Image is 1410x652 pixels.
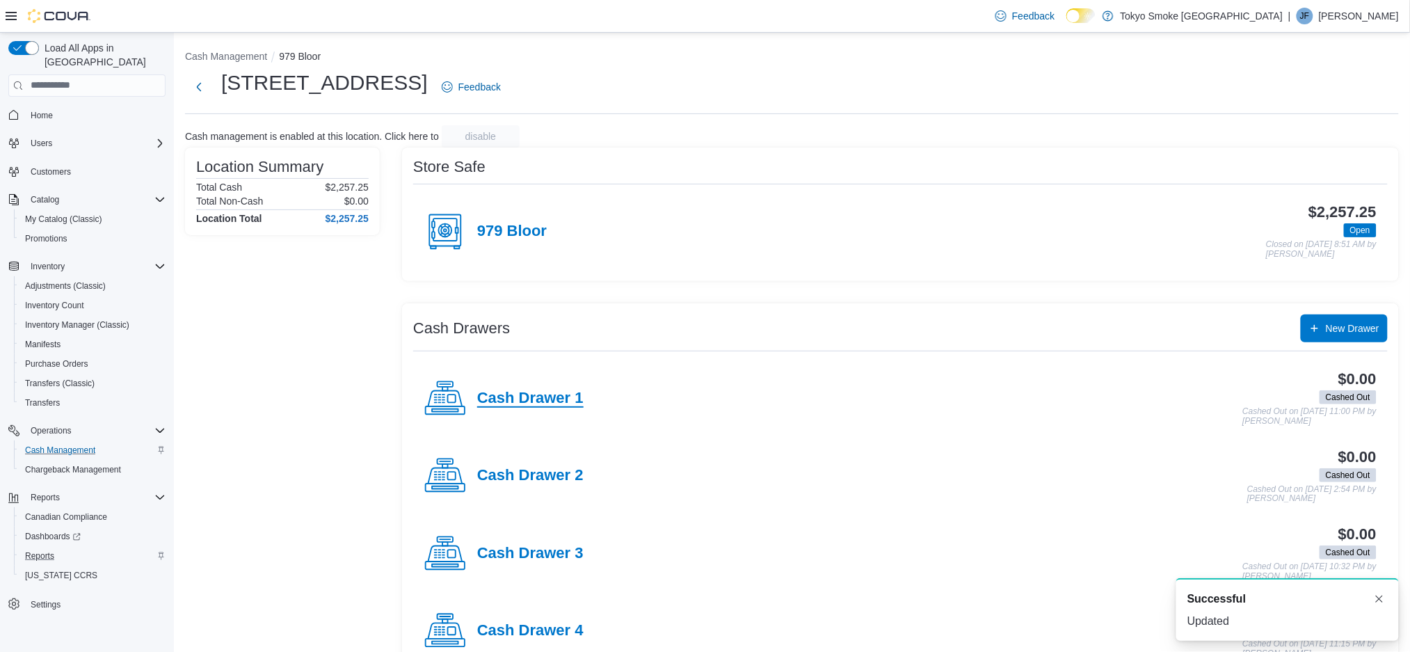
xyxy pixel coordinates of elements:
[1320,390,1377,404] span: Cashed Out
[25,319,129,331] span: Inventory Manager (Classic)
[1308,204,1377,221] h3: $2,257.25
[19,336,166,353] span: Manifests
[413,159,486,175] h3: Store Safe
[25,595,166,612] span: Settings
[1187,591,1388,607] div: Notification
[19,548,60,564] a: Reports
[1344,223,1377,237] span: Open
[19,528,166,545] span: Dashboards
[25,422,166,439] span: Operations
[1187,591,1246,607] span: Successful
[3,190,171,209] button: Catalog
[1012,9,1055,23] span: Feedback
[185,131,439,142] p: Cash management is enabled at this location. Click here to
[413,320,510,337] h3: Cash Drawers
[31,599,61,610] span: Settings
[1350,224,1370,237] span: Open
[1326,391,1370,404] span: Cashed Out
[442,125,520,148] button: disable
[1319,8,1399,24] p: [PERSON_NAME]
[31,261,65,272] span: Inventory
[25,135,166,152] span: Users
[3,134,171,153] button: Users
[279,51,321,62] button: 979 Bloor
[14,566,171,585] button: [US_STATE] CCRS
[25,550,54,562] span: Reports
[19,461,166,478] span: Chargeback Management
[3,161,171,182] button: Customers
[19,278,111,294] a: Adjustments (Classic)
[25,570,97,581] span: [US_STATE] CCRS
[1300,8,1309,24] span: JF
[25,106,166,124] span: Home
[1242,562,1377,581] p: Cashed Out on [DATE] 10:32 PM by [PERSON_NAME]
[1371,591,1388,607] button: Dismiss toast
[477,223,547,241] h4: 979 Bloor
[196,159,323,175] h3: Location Summary
[185,49,1399,66] nav: An example of EuiBreadcrumbs
[990,2,1060,30] a: Feedback
[1266,240,1377,259] p: Closed on [DATE] 8:51 AM by [PERSON_NAME]
[14,393,171,413] button: Transfers
[25,378,95,389] span: Transfers (Classic)
[25,107,58,124] a: Home
[25,163,166,180] span: Customers
[31,110,53,121] span: Home
[3,594,171,614] button: Settings
[185,51,267,62] button: Cash Management
[1320,468,1377,482] span: Cashed Out
[19,356,94,372] a: Purchase Orders
[31,138,52,149] span: Users
[19,278,166,294] span: Adjustments (Classic)
[1187,613,1388,630] div: Updated
[19,375,166,392] span: Transfers (Classic)
[19,395,65,411] a: Transfers
[465,129,496,143] span: disable
[14,335,171,354] button: Manifests
[19,375,100,392] a: Transfers (Classic)
[3,421,171,440] button: Operations
[1338,371,1377,388] h3: $0.00
[1066,23,1067,24] span: Dark Mode
[8,100,166,651] nav: Complex example
[19,211,108,228] a: My Catalog (Classic)
[25,531,81,542] span: Dashboards
[25,445,95,456] span: Cash Management
[19,395,166,411] span: Transfers
[185,73,213,101] button: Next
[31,166,71,177] span: Customers
[196,213,262,224] h4: Location Total
[196,182,242,193] h6: Total Cash
[14,296,171,315] button: Inventory Count
[31,492,60,503] span: Reports
[25,214,102,225] span: My Catalog (Classic)
[28,9,90,23] img: Cova
[1247,485,1377,504] p: Cashed Out on [DATE] 2:54 PM by [PERSON_NAME]
[1242,407,1377,426] p: Cashed Out on [DATE] 11:00 PM by [PERSON_NAME]
[14,460,171,479] button: Chargeback Management
[19,442,101,459] a: Cash Management
[25,280,106,292] span: Adjustments (Classic)
[14,229,171,248] button: Promotions
[477,545,584,563] h4: Cash Drawer 3
[19,509,113,525] a: Canadian Compliance
[25,464,121,475] span: Chargeback Management
[344,196,369,207] p: $0.00
[1066,8,1096,23] input: Dark Mode
[19,509,166,525] span: Canadian Compliance
[477,390,584,408] h4: Cash Drawer 1
[3,105,171,125] button: Home
[19,317,166,333] span: Inventory Manager (Classic)
[25,596,66,613] a: Settings
[19,442,166,459] span: Cash Management
[25,422,77,439] button: Operations
[25,258,166,275] span: Inventory
[1288,8,1291,24] p: |
[25,258,70,275] button: Inventory
[25,191,166,208] span: Catalog
[19,548,166,564] span: Reports
[25,191,65,208] button: Catalog
[1326,321,1379,335] span: New Drawer
[196,196,264,207] h6: Total Non-Cash
[25,300,84,311] span: Inventory Count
